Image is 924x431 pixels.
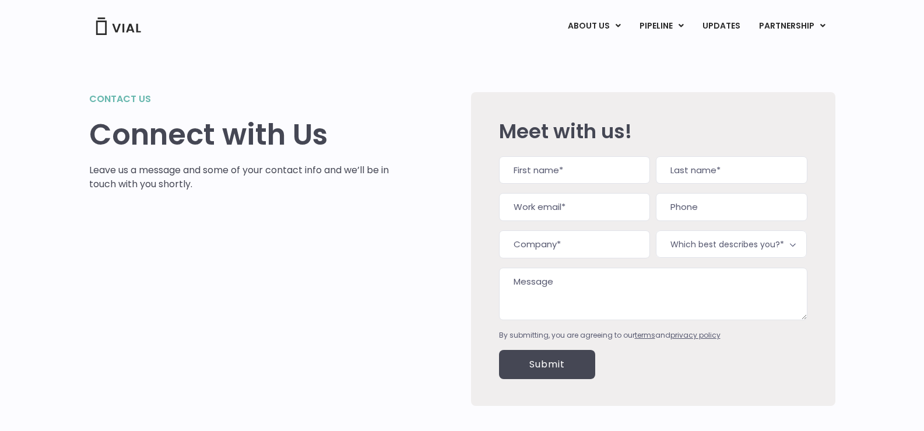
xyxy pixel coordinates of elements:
[630,16,693,36] a: PIPELINEMenu Toggle
[499,120,807,142] h2: Meet with us!
[558,16,630,36] a: ABOUT USMenu Toggle
[89,118,389,152] h1: Connect with Us
[693,16,749,36] a: UPDATES
[499,350,595,379] input: Submit
[656,230,807,258] span: Which best describes you?*
[89,163,389,191] p: Leave us a message and some of your contact info and we’ll be in touch with you shortly.
[95,17,142,35] img: Vial Logo
[750,16,835,36] a: PARTNERSHIPMenu Toggle
[499,156,650,184] input: First name*
[499,193,650,221] input: Work email*
[670,330,721,340] a: privacy policy
[499,230,650,258] input: Company*
[656,193,807,221] input: Phone
[635,330,655,340] a: terms
[499,330,807,341] div: By submitting, you are agreeing to our and
[89,92,389,106] h2: Contact us
[656,156,807,184] input: Last name*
